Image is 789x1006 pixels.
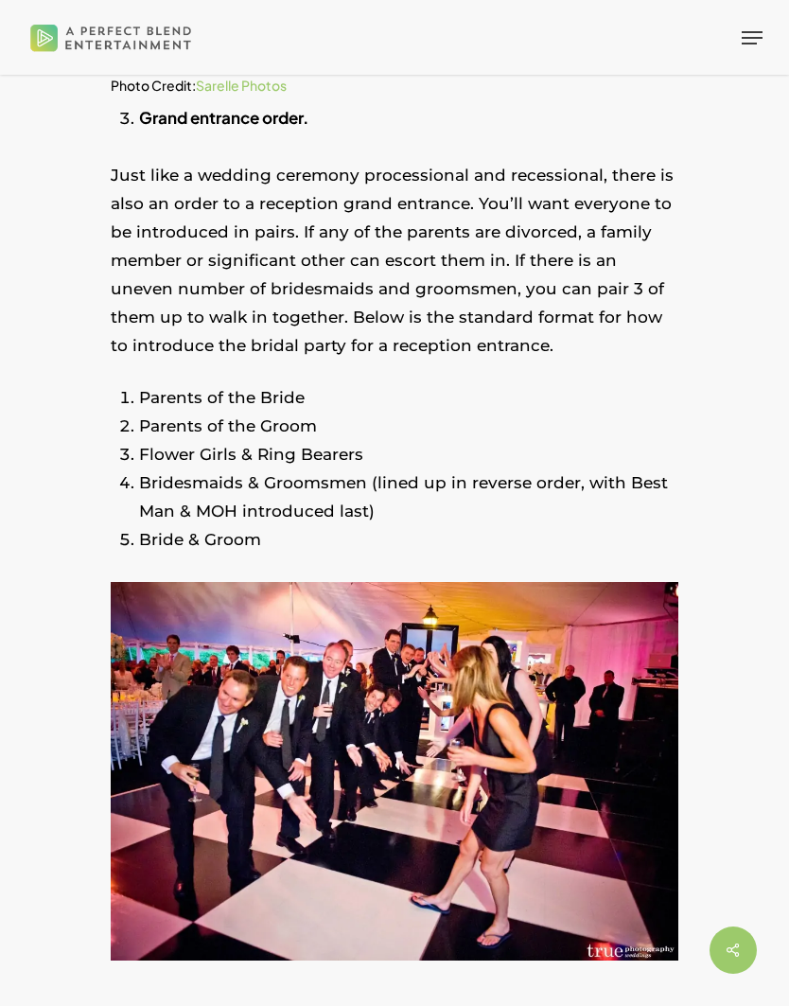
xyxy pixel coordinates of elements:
[111,74,678,97] h6: Photo Credit:
[139,440,678,468] li: Flower Girls & Ring Bearers
[139,383,678,412] li: Parents of the Bride
[139,107,308,128] strong: Grand entrance order.
[742,28,763,47] a: Navigation Menu
[111,161,678,384] p: Just like a wedding ceremony processional and recessional, there is also an order to a reception ...
[196,77,287,94] a: Sarelle Photos
[111,582,678,961] img: entrance song, Reception grand entrance, reception entrance, introductions, Hudson Valley DJ, Wed...
[139,525,678,554] li: Bride & Groom
[139,468,678,525] li: Bridesmaids & Groomsmen (lined up in reverse order, with Best Man & MOH introduced last)
[26,11,196,63] img: A Perfect Blend Entertainment
[139,412,678,440] li: Parents of the Groom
